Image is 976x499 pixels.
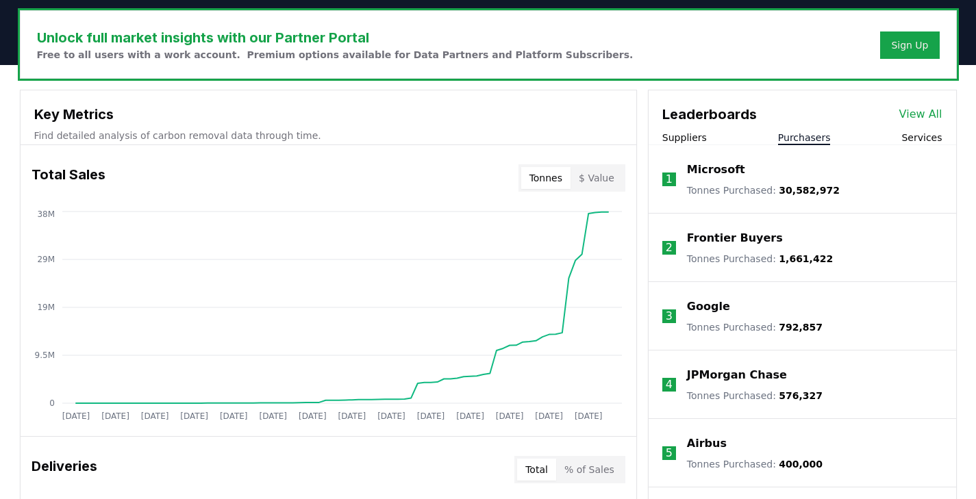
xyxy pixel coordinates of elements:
tspan: [DATE] [338,411,366,421]
button: Tonnes [521,167,571,189]
button: Sign Up [880,31,939,59]
tspan: [DATE] [535,411,563,421]
tspan: 38M [37,209,55,219]
tspan: [DATE] [456,411,484,421]
button: $ Value [571,167,623,189]
p: Tonnes Purchased : [687,457,823,471]
h3: Leaderboards [662,104,757,125]
button: Services [901,131,942,144]
span: 792,857 [779,322,823,333]
p: 4 [666,376,673,393]
span: 400,000 [779,459,823,470]
span: 1,661,422 [779,253,833,264]
p: Find detailed analysis of carbon removal data through time. [34,129,623,142]
h3: Total Sales [32,164,105,192]
tspan: [DATE] [62,411,90,421]
p: 3 [666,308,673,324]
p: Tonnes Purchased : [687,252,833,266]
a: Google [687,298,730,315]
a: Frontier Buyers [687,230,783,246]
button: % of Sales [556,459,623,481]
tspan: [DATE] [574,411,602,421]
button: Suppliers [662,131,707,144]
button: Total [517,459,556,481]
tspan: [DATE] [219,411,247,421]
a: Airbus [687,435,727,452]
tspan: [DATE] [495,411,523,421]
p: 2 [666,240,673,256]
p: 1 [666,171,673,188]
a: Sign Up [891,38,928,52]
h3: Key Metrics [34,104,623,125]
tspan: 0 [49,398,55,408]
tspan: [DATE] [101,411,129,421]
tspan: 9.5M [34,350,54,360]
p: Tonnes Purchased : [687,183,840,197]
tspan: [DATE] [416,411,445,421]
tspan: 19M [37,303,55,312]
h3: Deliveries [32,456,97,483]
tspan: [DATE] [299,411,327,421]
tspan: [DATE] [259,411,287,421]
p: Tonnes Purchased : [687,389,823,402]
p: 5 [666,445,673,461]
tspan: [DATE] [180,411,208,421]
span: 576,327 [779,390,823,401]
a: JPMorgan Chase [687,367,787,383]
tspan: 29M [37,255,55,264]
tspan: [DATE] [377,411,405,421]
span: 30,582,972 [779,185,840,196]
p: Tonnes Purchased : [687,320,823,334]
a: Microsoft [687,162,745,178]
p: Free to all users with a work account. Premium options available for Data Partners and Platform S... [37,48,634,62]
h3: Unlock full market insights with our Partner Portal [37,27,634,48]
a: View All [899,106,942,123]
tspan: [DATE] [140,411,168,421]
button: Purchasers [778,131,831,144]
